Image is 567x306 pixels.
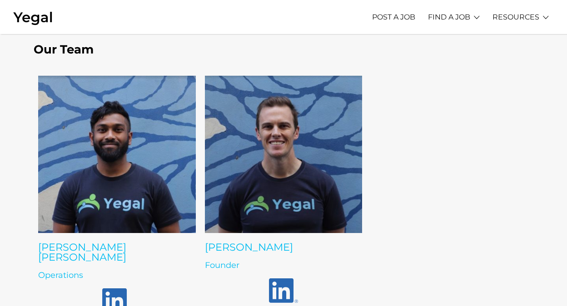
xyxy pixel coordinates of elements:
h2: Our Team [34,44,533,55]
h4: [PERSON_NAME] [PERSON_NAME] [38,242,196,262]
a: POST A JOB [372,5,415,29]
h5: Operations [38,271,196,279]
img: LI-In-Bug [269,278,298,303]
h4: [PERSON_NAME] [205,242,363,252]
img: Michael Profile [205,76,363,233]
h5: Founder [205,261,363,269]
a: RESOURCES [492,5,539,29]
img: Swaroop profile [38,76,196,233]
a: FIND A JOB [428,5,470,29]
